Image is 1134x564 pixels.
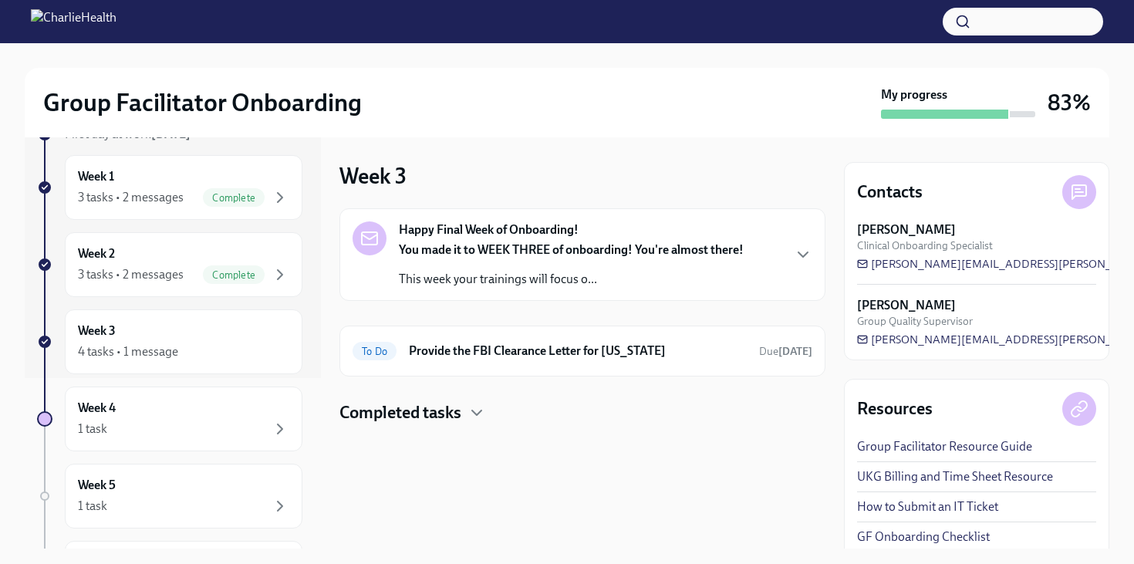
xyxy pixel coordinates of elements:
[37,155,302,220] a: Week 13 tasks • 2 messagesComplete
[857,468,1053,485] a: UKG Billing and Time Sheet Resource
[37,464,302,529] a: Week 51 task
[37,387,302,451] a: Week 41 task
[203,269,265,281] span: Complete
[339,401,825,424] div: Completed tasks
[78,266,184,283] div: 3 tasks • 2 messages
[399,242,744,257] strong: You made it to WEEK THREE of onboarding! You're almost there!
[857,238,993,253] span: Clinical Onboarding Specialist
[353,339,812,363] a: To DoProvide the FBI Clearance Letter for [US_STATE]Due[DATE]
[778,345,812,358] strong: [DATE]
[759,345,812,358] span: Due
[339,162,407,190] h3: Week 3
[37,309,302,374] a: Week 34 tasks • 1 message
[759,344,812,359] span: October 8th, 2025 09:00
[881,86,947,103] strong: My progress
[399,221,579,238] strong: Happy Final Week of Onboarding!
[78,420,107,437] div: 1 task
[78,498,107,515] div: 1 task
[78,477,116,494] h6: Week 5
[78,189,184,206] div: 3 tasks • 2 messages
[31,9,116,34] img: CharlieHealth
[857,314,973,329] span: Group Quality Supervisor
[78,245,115,262] h6: Week 2
[857,297,956,314] strong: [PERSON_NAME]
[203,192,265,204] span: Complete
[857,221,956,238] strong: [PERSON_NAME]
[78,400,116,417] h6: Week 4
[339,401,461,424] h4: Completed tasks
[1048,89,1091,117] h3: 83%
[857,438,1032,455] a: Group Facilitator Resource Guide
[78,343,178,360] div: 4 tasks • 1 message
[857,181,923,204] h4: Contacts
[409,343,747,360] h6: Provide the FBI Clearance Letter for [US_STATE]
[43,87,362,118] h2: Group Facilitator Onboarding
[857,529,990,545] a: GF Onboarding Checklist
[37,232,302,297] a: Week 23 tasks • 2 messagesComplete
[857,397,933,420] h4: Resources
[78,323,116,339] h6: Week 3
[353,346,397,357] span: To Do
[78,168,114,185] h6: Week 1
[399,271,744,288] p: This week your trainings will focus o...
[857,498,998,515] a: How to Submit an IT Ticket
